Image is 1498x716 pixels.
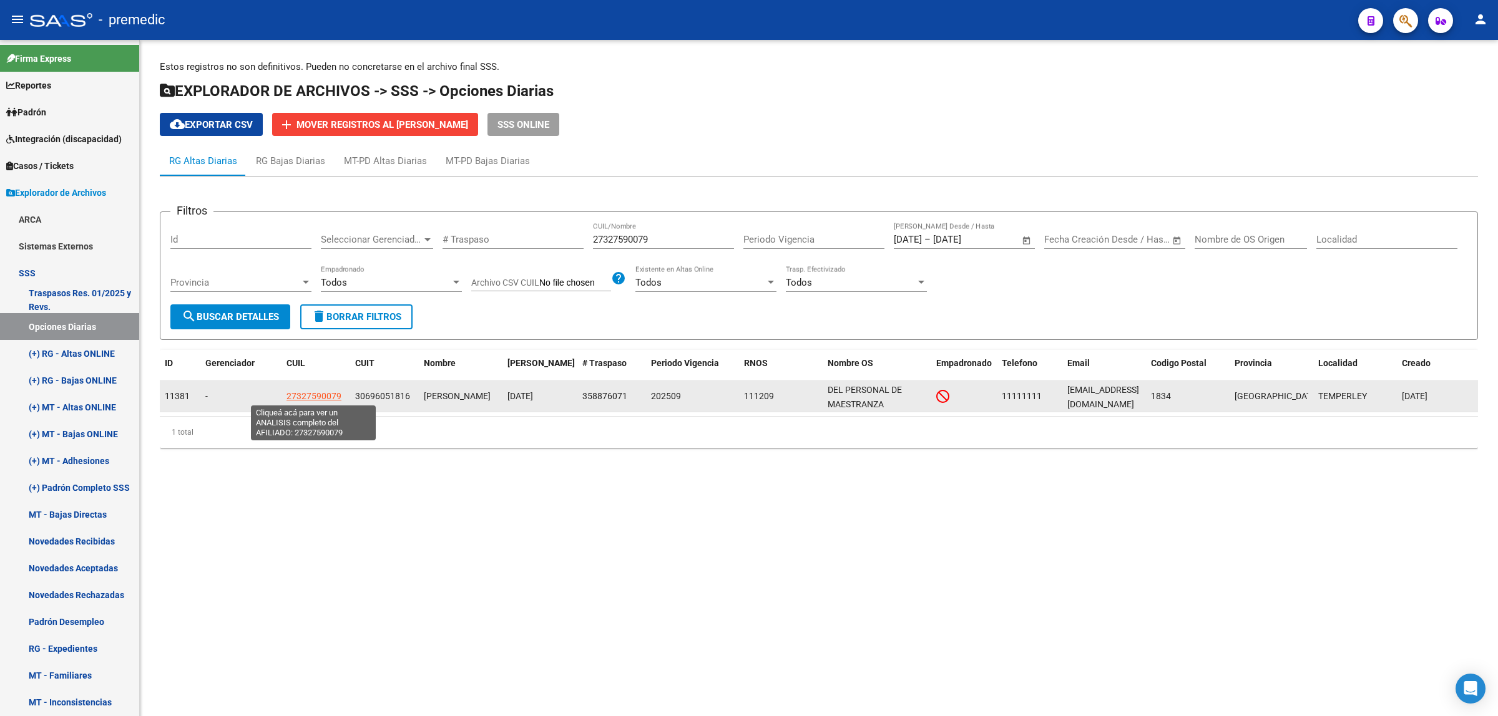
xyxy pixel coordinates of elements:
[471,278,539,288] span: Archivo CSV CUIL
[1235,391,1319,401] span: [GEOGRAPHIC_DATA]
[1044,234,1085,245] input: Start date
[170,277,300,288] span: Provincia
[182,309,197,324] mat-icon: search
[321,277,347,288] span: Todos
[828,385,902,409] span: DEL PERSONAL DE MAESTRANZA
[1151,358,1207,368] span: Codigo Postal
[786,277,812,288] span: Todos
[507,358,575,368] span: [PERSON_NAME]
[582,391,627,401] span: 358876071
[502,350,577,391] datatable-header-cell: Fecha Traspaso
[321,234,422,245] span: Seleccionar Gerenciador
[539,278,611,289] input: Archivo CSV CUIL
[160,82,554,100] span: EXPLORADOR DE ARCHIVOS -> SSS -> Opciones Diarias
[1146,350,1230,391] datatable-header-cell: Codigo Postal
[169,154,237,168] div: RG Altas Diarias
[1020,233,1034,248] button: Open calendar
[160,113,263,136] button: Exportar CSV
[1402,358,1431,368] span: Creado
[924,234,931,245] span: –
[1318,358,1358,368] span: Localidad
[311,311,401,322] span: Borrar Filtros
[1062,350,1146,391] datatable-header-cell: Email
[160,417,1478,448] div: 1 total
[744,358,768,368] span: RNOS
[10,12,25,27] mat-icon: menu
[272,113,478,136] button: Mover registros al [PERSON_NAME]
[1067,385,1139,409] span: Jereylolo21@gmail.com
[1067,358,1090,368] span: Email
[256,154,325,168] div: RG Bajas Diarias
[507,389,572,404] div: [DATE]
[1318,391,1367,401] span: TEMPERLEY
[170,119,253,130] span: Exportar CSV
[646,350,739,391] datatable-header-cell: Periodo Vigencia
[823,350,931,391] datatable-header-cell: Nombre OS
[99,6,165,34] span: - premedic
[170,202,213,220] h3: Filtros
[424,358,456,368] span: Nombre
[424,391,491,401] span: [PERSON_NAME]
[170,304,290,329] button: Buscar Detalles
[165,358,173,368] span: ID
[1402,391,1427,401] span: [DATE]
[182,311,279,322] span: Buscar Detalles
[1002,358,1037,368] span: Telefono
[344,154,427,168] div: MT-PD Altas Diarias
[577,350,646,391] datatable-header-cell: # Traspaso
[582,358,627,368] span: # Traspaso
[1397,350,1478,391] datatable-header-cell: Creado
[497,119,549,130] span: SSS ONLINE
[1313,350,1397,391] datatable-header-cell: Localidad
[6,52,71,65] span: Firma Express
[635,277,662,288] span: Todos
[6,186,106,200] span: Explorador de Archivos
[205,391,208,401] span: -
[170,117,185,132] mat-icon: cloud_download
[296,119,468,130] span: Mover registros al [PERSON_NAME]
[1151,391,1171,401] span: 1834
[651,391,681,401] span: 202509
[355,358,374,368] span: CUIT
[160,60,1478,74] p: Estos registros no son definitivos. Pueden no concretarse en el archivo final SSS.
[300,304,413,329] button: Borrar Filtros
[6,105,46,119] span: Padrón
[160,350,200,391] datatable-header-cell: ID
[6,132,122,146] span: Integración (discapacidad)
[205,358,255,368] span: Gerenciador
[1170,233,1185,248] button: Open calendar
[997,350,1062,391] datatable-header-cell: Telefono
[1473,12,1488,27] mat-icon: person
[931,350,997,391] datatable-header-cell: Empadronado
[1230,350,1313,391] datatable-header-cell: Provincia
[355,389,410,404] div: 30696051816
[611,271,626,286] mat-icon: help
[279,117,294,132] mat-icon: add
[165,391,190,401] span: 11381
[651,358,719,368] span: Periodo Vigencia
[487,113,559,136] button: SSS ONLINE
[286,358,305,368] span: CUIL
[1096,234,1157,245] input: End date
[446,154,530,168] div: MT-PD Bajas Diarias
[739,350,823,391] datatable-header-cell: RNOS
[419,350,502,391] datatable-header-cell: Nombre
[828,358,873,368] span: Nombre OS
[1456,674,1486,704] div: Open Intercom Messenger
[894,234,922,245] input: Start date
[6,159,74,173] span: Casos / Tickets
[936,358,992,368] span: Empadronado
[744,391,774,401] span: 111209
[1235,358,1272,368] span: Provincia
[1002,391,1042,401] span: 11111111
[350,350,419,391] datatable-header-cell: CUIT
[286,391,341,401] span: 27327590079
[933,234,994,245] input: End date
[281,350,350,391] datatable-header-cell: CUIL
[6,79,51,92] span: Reportes
[200,350,281,391] datatable-header-cell: Gerenciador
[311,309,326,324] mat-icon: delete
